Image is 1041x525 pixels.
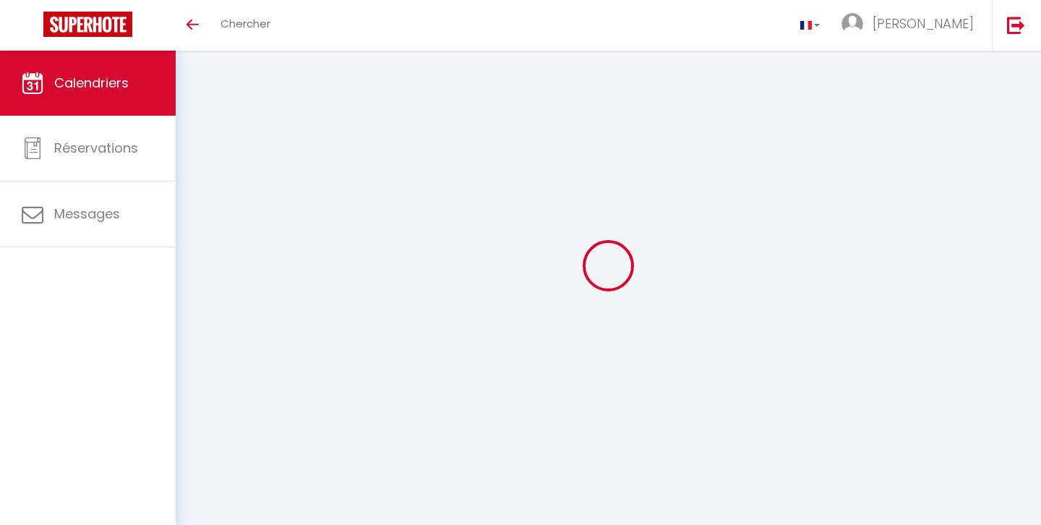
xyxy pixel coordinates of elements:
[1007,16,1025,34] img: logout
[54,139,138,157] span: Réservations
[43,12,132,37] img: Super Booking
[220,16,270,31] span: Chercher
[54,74,129,92] span: Calendriers
[54,205,120,223] span: Messages
[873,14,974,33] span: [PERSON_NAME]
[841,13,863,35] img: ...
